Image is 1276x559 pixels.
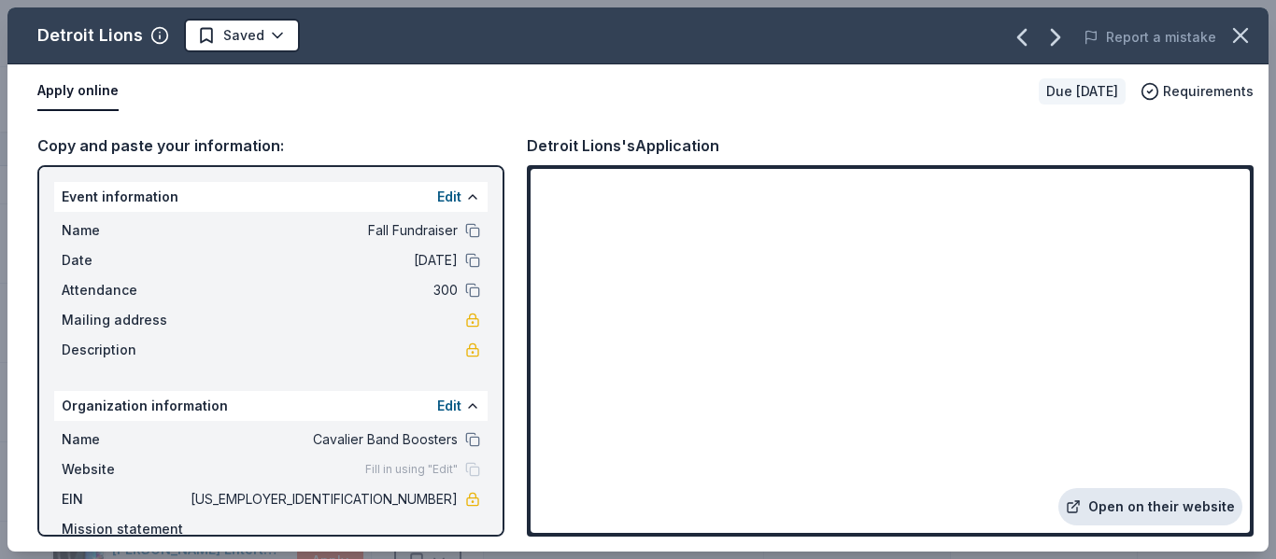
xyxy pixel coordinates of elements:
[187,488,458,510] span: [US_EMPLOYER_IDENTIFICATION_NUMBER]
[187,219,458,242] span: Fall Fundraiser
[62,488,187,510] span: EIN
[62,309,187,331] span: Mailing address
[37,72,119,111] button: Apply online
[1084,26,1216,49] button: Report a mistake
[223,24,264,47] span: Saved
[54,182,488,212] div: Event information
[1163,80,1254,103] span: Requirements
[62,339,187,361] span: Description
[62,249,187,272] span: Date
[37,133,504,158] div: Copy and paste your information:
[527,133,719,158] div: Detroit Lions's Application
[437,395,461,417] button: Edit
[37,21,143,50] div: Detroit Lions
[1039,78,1126,105] div: Due [DATE]
[437,186,461,208] button: Edit
[62,518,480,540] div: Mission statement
[187,428,458,451] span: Cavalier Band Boosters
[54,391,488,421] div: Organization information
[184,19,300,52] button: Saved
[1058,488,1242,525] a: Open on their website
[62,428,187,451] span: Name
[62,219,187,242] span: Name
[62,458,187,481] span: Website
[1141,80,1254,103] button: Requirements
[62,279,187,301] span: Attendance
[187,279,458,301] span: 300
[187,249,458,272] span: [DATE]
[531,169,1250,533] iframe: To enrich screen reader interactions, please activate Accessibility in Grammarly extension settings
[365,462,458,477] span: Fill in using "Edit"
